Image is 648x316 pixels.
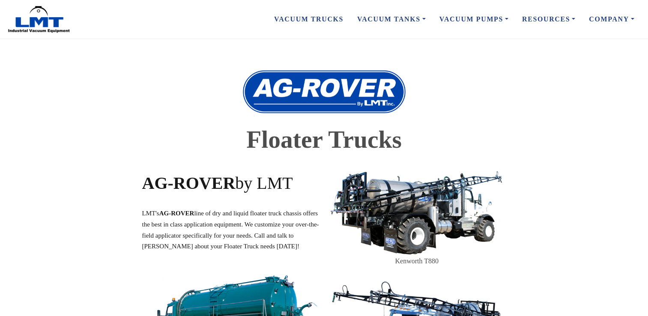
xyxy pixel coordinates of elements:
span: AG-ROVER [142,173,236,193]
a: Vacuum Trucks [267,10,350,28]
span: by LMT [235,173,293,193]
img: Stacks Image 98 [328,170,506,256]
strong: Floater Trucks [246,126,402,153]
img: Stacks Image 30 [239,66,410,117]
a: Vacuum Pumps [433,10,515,28]
a: Company [582,10,641,28]
a: Vacuum Tanks [350,10,433,28]
span: LMT's [142,210,159,217]
img: LMT [7,6,71,33]
p: Kenworth T880 [328,256,506,267]
span: line of dry and liquid floater truck chassis offers the best in class application equipment. We c... [142,210,319,250]
a: Resources [515,10,582,28]
span: AG-ROVER [159,210,194,217]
